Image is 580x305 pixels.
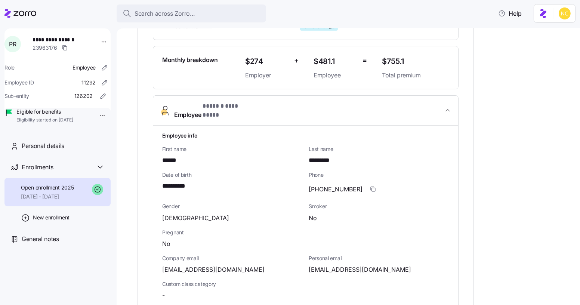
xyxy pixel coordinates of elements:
[309,203,449,210] span: Smoker
[492,6,528,21] button: Help
[22,141,64,151] span: Personal details
[21,184,74,191] span: Open enrollment 2025
[162,213,229,223] span: [DEMOGRAPHIC_DATA]
[9,41,16,47] span: P R
[33,44,57,52] span: 23963176
[4,92,29,100] span: Sub-entity
[135,9,195,18] span: Search across Zorro...
[162,229,449,236] span: Pregnant
[174,102,255,120] span: Employee
[362,55,367,66] span: =
[33,214,70,221] span: New enrollment
[22,163,53,172] span: Enrollments
[4,64,15,71] span: Role
[314,55,357,68] span: $481.1
[162,280,303,288] span: Custom class category
[245,55,288,68] span: $274
[309,213,317,223] span: No
[21,193,74,200] span: [DATE] - [DATE]
[162,255,303,262] span: Company email
[309,265,411,274] span: [EMAIL_ADDRESS][DOMAIN_NAME]
[16,108,73,115] span: Eligible for benefits
[74,92,93,100] span: 126202
[162,132,449,139] h1: Employee info
[81,79,96,86] span: 11292
[309,171,449,179] span: Phone
[382,71,449,80] span: Total premium
[4,79,34,86] span: Employee ID
[16,117,73,123] span: Eligibility started on [DATE]
[309,255,449,262] span: Personal email
[22,234,59,244] span: General notes
[498,9,522,18] span: Help
[72,64,96,71] span: Employee
[314,71,357,80] span: Employee
[245,71,288,80] span: Employer
[162,55,218,65] span: Monthly breakdown
[117,4,266,22] button: Search across Zorro...
[559,7,571,19] img: e03b911e832a6112bf72643c5874f8d8
[162,171,303,179] span: Date of birth
[382,55,449,68] span: $755.1
[294,55,299,66] span: +
[309,145,449,153] span: Last name
[162,265,265,274] span: [EMAIL_ADDRESS][DOMAIN_NAME]
[162,239,170,249] span: No
[309,185,362,194] span: [PHONE_NUMBER]
[162,203,303,210] span: Gender
[162,145,303,153] span: First name
[162,291,165,300] span: -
